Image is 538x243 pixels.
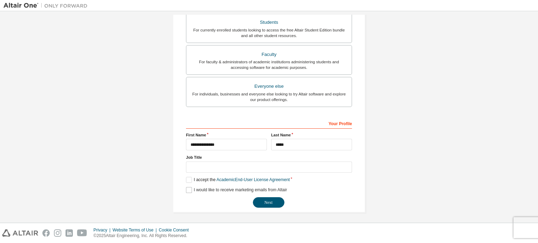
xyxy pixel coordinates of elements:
[159,227,193,233] div: Cookie Consent
[65,229,73,237] img: linkedin.svg
[191,27,347,38] div: For currently enrolled students looking to access the free Altair Student Edition bundle and all ...
[54,229,61,237] img: instagram.svg
[191,91,347,102] div: For individuals, businesses and everyone else looking to try Altair software and explore our prod...
[2,229,38,237] img: altair_logo.svg
[186,117,352,129] div: Your Profile
[271,132,352,138] label: Last Name
[191,81,347,91] div: Everyone else
[186,177,290,183] label: I accept the
[42,229,50,237] img: facebook.svg
[253,197,284,208] button: Next
[216,177,290,182] a: Academic End-User License Agreement
[186,187,287,193] label: I would like to receive marketing emails from Altair
[94,227,112,233] div: Privacy
[191,17,347,27] div: Students
[4,2,91,9] img: Altair One
[186,155,352,160] label: Job Title
[191,50,347,59] div: Faculty
[191,59,347,70] div: For faculty & administrators of academic institutions administering students and accessing softwa...
[77,229,87,237] img: youtube.svg
[186,132,267,138] label: First Name
[112,227,159,233] div: Website Terms of Use
[94,233,193,239] p: © 2025 Altair Engineering, Inc. All Rights Reserved.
